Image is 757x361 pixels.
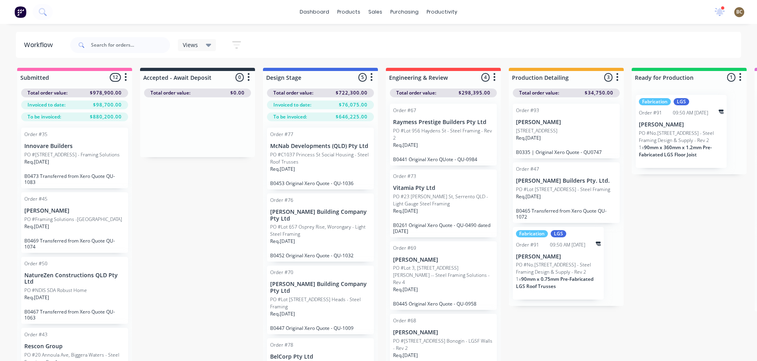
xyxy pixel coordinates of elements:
[516,127,557,134] p: [STREET_ADDRESS]
[364,6,386,18] div: sales
[270,353,371,360] p: BelCorp Pty Ltd
[24,287,87,294] p: PO #NDIS SDA Robust Home
[393,119,494,126] p: Raymess Prestige Builders Pty Ltd
[636,95,727,168] div: FabricationLGSOrder #9109:50 AM [DATE][PERSON_NAME]PO #No.[STREET_ADDRESS] - Steel Framing Design...
[516,261,601,276] p: PO #No.[STREET_ADDRESS] - Steel Framing Design & Supply - Rev 2
[390,104,497,166] div: Order #67Raymess Prestige Builders Pty LtdPO #Lot 956 Haydens St - Steel Framing - Rev 2Req.[DATE...
[639,121,723,128] p: [PERSON_NAME]
[393,127,494,142] p: PO #Lot 956 Haydens St - Steel Framing - Rev 2
[516,193,541,200] p: Req. [DATE]
[333,6,364,18] div: products
[736,8,743,16] span: BC
[393,193,494,207] p: PO #23 [PERSON_NAME] St, Serrento QLD - Light Gauge Steel Framing
[513,104,620,158] div: Order #93[PERSON_NAME][STREET_ADDRESS]Req.[DATE]B0335 | Original Xero Quote - QU0747
[90,113,122,120] span: $880,200.00
[393,264,494,286] p: PO #Lot 3, [STREET_ADDRESS][PERSON_NAME] -- Steel Framing Solutions - Rev 4
[230,89,245,97] span: $0.00
[270,269,293,276] div: Order #70
[24,294,49,301] p: Req. [DATE]
[24,343,125,350] p: Rescon Group
[393,337,494,352] p: PO #[STREET_ADDRESS] Bonogin - LGSF Walls - Rev 2
[519,89,559,97] span: Total order value:
[390,170,497,237] div: Order #73Vitamia Pty LtdPO #23 [PERSON_NAME] St, Serrento QLD - Light Gauge Steel FramingReq.[DAT...
[393,156,494,162] p: B0441 Original Xero QUote - QU-0984
[393,142,418,149] p: Req. [DATE]
[393,286,418,293] p: Req. [DATE]
[24,143,125,150] p: Innovare Builders
[270,166,295,173] p: Req. [DATE]
[516,134,541,142] p: Req. [DATE]
[270,197,293,204] div: Order #76
[270,180,371,186] p: B0453 Original Xero Quote - QU-1036
[24,195,47,203] div: Order #45
[270,209,371,222] p: [PERSON_NAME] Building Company Pty Ltd
[516,276,521,282] span: 1 x
[516,149,617,155] p: B0335 | Original Xero Quote - QU0747
[14,6,26,18] img: Factory
[393,352,418,359] p: Req. [DATE]
[267,193,374,262] div: Order #76[PERSON_NAME] Building Company Pty LtdPO #Lot 657 Osprey Rise, Worongary - Light Steel F...
[516,276,593,290] span: 90mm x 0.75mm Pre-Fabricated LGS Roof Trusses
[91,37,170,53] input: Search for orders...
[396,89,436,97] span: Total order value:
[28,101,65,108] span: Invoiced to date:
[24,272,125,286] p: NatureZen Constructions QLD Pty Ltd
[24,309,125,321] p: B0467 Transferred from Xero Quote QU-1063
[24,260,47,267] div: Order #50
[393,301,494,307] p: B0445 Original Xero Quote - QU-0958
[339,101,368,108] span: $76,075.00
[585,89,613,97] span: $34,750.00
[393,207,418,215] p: Req. [DATE]
[639,144,644,151] span: 1 x
[639,109,662,116] div: Order #91
[674,98,689,105] div: LGS
[267,266,374,334] div: Order #70[PERSON_NAME] Building Company Pty LtdPO #Lot [STREET_ADDRESS] Heads - Steel FramingReq....
[90,89,122,97] span: $978,900.00
[393,245,416,252] div: Order #69
[296,6,333,18] a: dashboard
[516,119,617,126] p: [PERSON_NAME]
[24,207,125,214] p: [PERSON_NAME]
[21,257,128,324] div: Order #50NatureZen Constructions QLD Pty LtdPO #NDIS SDA Robust HomeReq.[DATE]B0467 Transferred f...
[513,227,604,300] div: FabricationLGSOrder #9109:50 AM [DATE][PERSON_NAME]PO #No.[STREET_ADDRESS] - Steel Framing Design...
[393,329,494,336] p: [PERSON_NAME]
[516,230,548,237] div: Fabrication
[24,158,49,166] p: Req. [DATE]
[93,101,122,108] span: $98,700.00
[513,162,620,223] div: Order #47[PERSON_NAME] Builders Pty. Ltd.PO #Lot [STREET_ADDRESS] - Steel FramingReq.[DATE]B0465 ...
[24,40,57,50] div: Workflow
[336,113,368,120] span: $646,225.00
[639,130,723,144] p: PO #No.[STREET_ADDRESS] - Steel Framing Design & Supply - Rev 2
[270,131,293,138] div: Order #77
[550,241,585,249] div: 09:50 AM [DATE]
[393,173,416,180] div: Order #73
[183,41,198,49] span: Views
[393,256,494,263] p: [PERSON_NAME]
[270,325,371,331] p: B0447 Original Xero Quote - QU-1009
[24,223,49,230] p: Req. [DATE]
[24,131,47,138] div: Order #35
[21,192,128,253] div: Order #45[PERSON_NAME]PO #Framing Solutions -[GEOGRAPHIC_DATA]Req.[DATE]B0469 Transferred from Xe...
[270,341,293,349] div: Order #78
[273,101,311,108] span: Invoiced to date:
[270,223,371,238] p: PO #Lot 657 Osprey Rise, Worongary - Light Steel Framing
[24,216,122,223] p: PO #Framing Solutions -[GEOGRAPHIC_DATA]
[393,185,494,191] p: Vitamia Pty Ltd
[386,6,423,18] div: purchasing
[390,241,497,310] div: Order #69[PERSON_NAME]PO #Lot 3, [STREET_ADDRESS][PERSON_NAME] -- Steel Framing Solutions - Rev 4...
[24,331,47,338] div: Order #43
[393,317,416,324] div: Order #68
[516,208,617,220] p: B0465 Transferred from Xero Quote QU-1072
[336,89,368,97] span: $722,300.00
[673,109,708,116] div: 09:50 AM [DATE]
[516,186,610,193] p: PO #Lot [STREET_ADDRESS] - Steel Framing
[393,222,494,234] p: B0261 Original Xero Quote - QU-0490 dated [DATE]
[639,98,671,105] div: Fabrication
[270,253,371,258] p: B0452 Original Xero Quote - QU-1032
[270,310,295,318] p: Req. [DATE]
[516,107,539,114] div: Order #93
[273,89,313,97] span: Total order value:
[516,241,539,249] div: Order #91
[270,296,371,310] p: PO #Lot [STREET_ADDRESS] Heads - Steel Framing
[28,89,67,97] span: Total order value:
